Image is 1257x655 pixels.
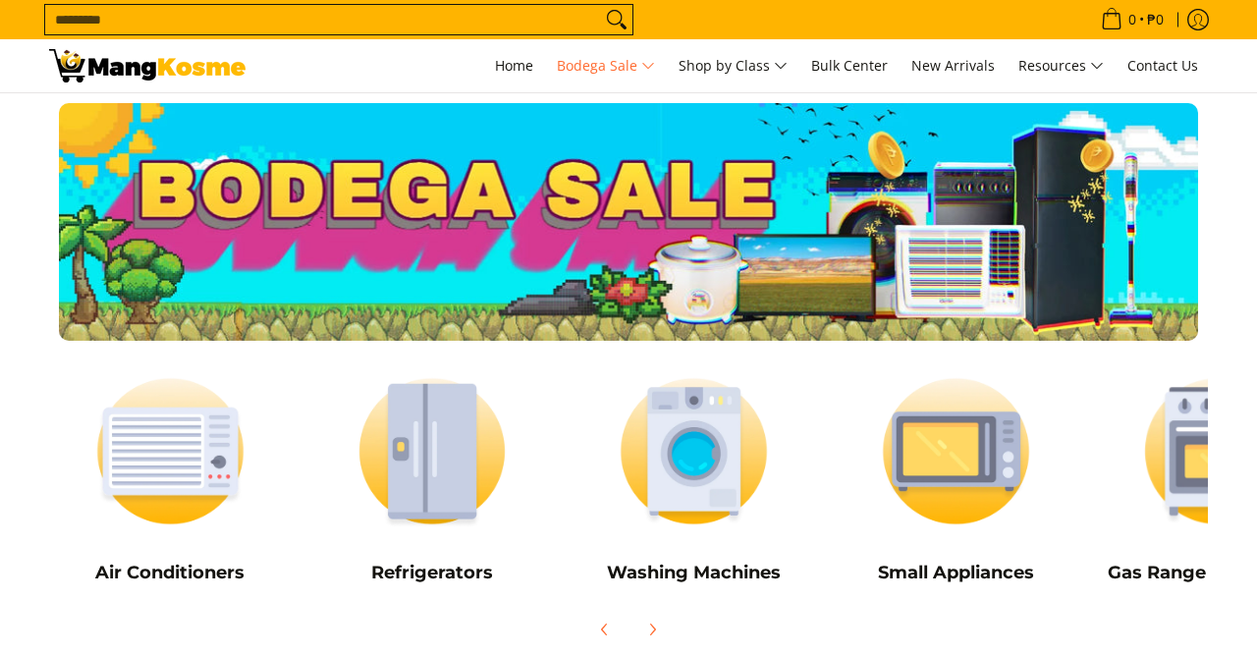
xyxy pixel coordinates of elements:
h5: Air Conditioners [49,562,292,584]
span: Shop by Class [679,54,788,79]
h5: Refrigerators [311,562,554,584]
a: Small Appliances Small Appliances [835,360,1077,598]
img: Small Appliances [835,360,1077,542]
button: Previous [583,608,627,651]
button: Search [601,5,632,34]
span: Home [495,56,533,75]
a: Shop by Class [669,39,797,92]
a: Bodega Sale [547,39,665,92]
span: Bodega Sale [557,54,655,79]
a: Bulk Center [801,39,898,92]
span: Bulk Center [811,56,888,75]
a: New Arrivals [902,39,1005,92]
button: Next [630,608,674,651]
img: Air Conditioners [49,360,292,542]
nav: Main Menu [265,39,1208,92]
span: • [1095,9,1170,30]
span: New Arrivals [911,56,995,75]
img: Washing Machines [573,360,815,542]
span: Resources [1018,54,1104,79]
img: Bodega Sale l Mang Kosme: Cost-Efficient &amp; Quality Home Appliances [49,49,246,82]
a: Refrigerators Refrigerators [311,360,554,598]
h5: Small Appliances [835,562,1077,584]
a: Washing Machines Washing Machines [573,360,815,598]
span: 0 [1125,13,1139,27]
img: Refrigerators [311,360,554,542]
span: ₱0 [1144,13,1167,27]
h5: Washing Machines [573,562,815,584]
span: Contact Us [1127,56,1198,75]
a: Air Conditioners Air Conditioners [49,360,292,598]
a: Contact Us [1118,39,1208,92]
a: Home [485,39,543,92]
a: Resources [1009,39,1114,92]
